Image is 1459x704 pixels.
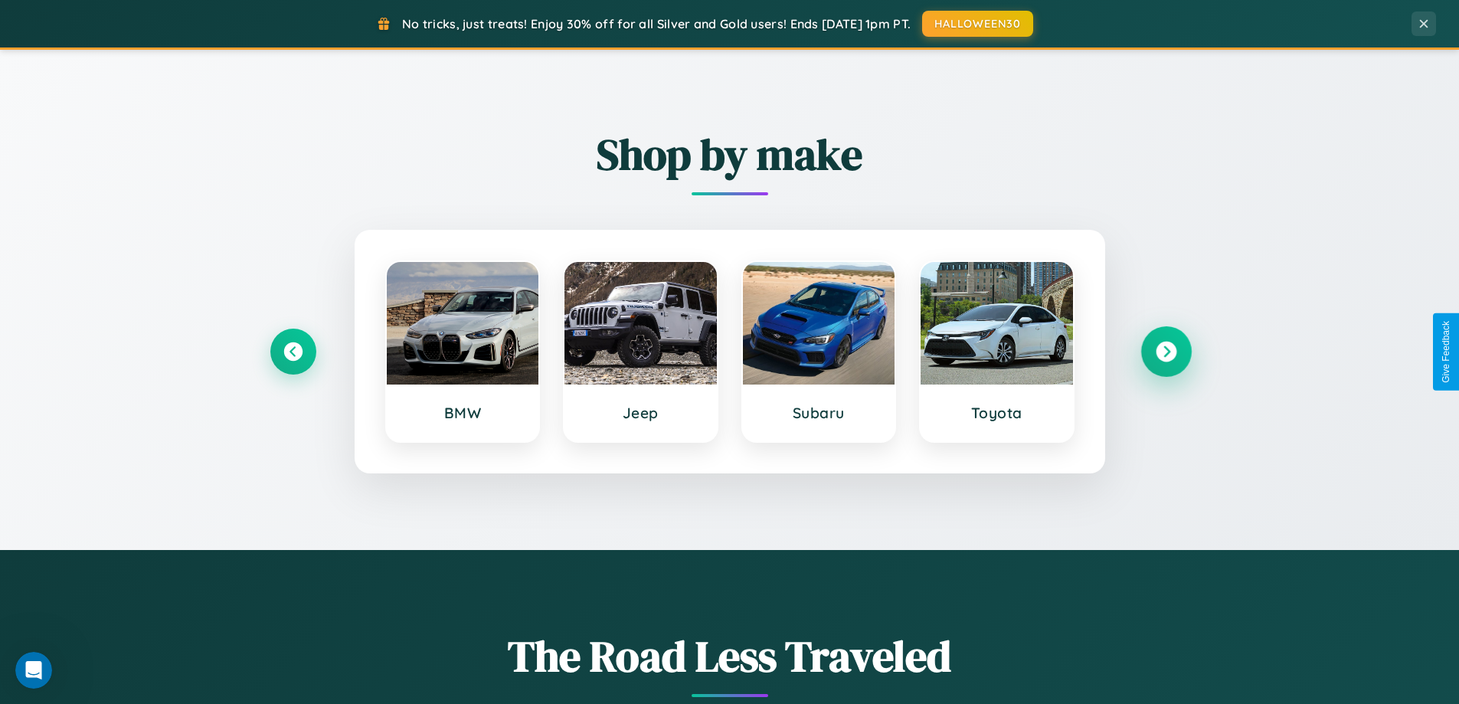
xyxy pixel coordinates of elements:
iframe: Intercom live chat [15,652,52,689]
h3: BMW [402,404,524,422]
button: HALLOWEEN30 [922,11,1033,37]
h3: Toyota [936,404,1058,422]
h1: The Road Less Traveled [270,627,1189,686]
div: Give Feedback [1441,321,1451,383]
h3: Subaru [758,404,880,422]
span: No tricks, just treats! Enjoy 30% off for all Silver and Gold users! Ends [DATE] 1pm PT. [402,16,911,31]
h2: Shop by make [270,125,1189,184]
h3: Jeep [580,404,702,422]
